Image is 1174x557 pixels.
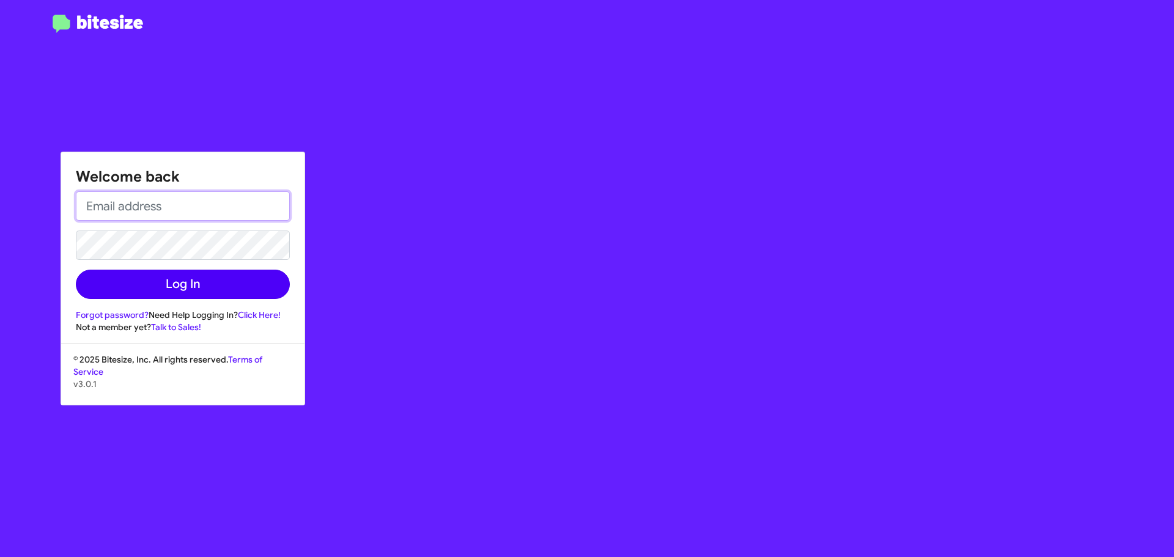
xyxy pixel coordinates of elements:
a: Talk to Sales! [151,322,201,333]
a: Click Here! [238,309,281,320]
input: Email address [76,191,290,221]
a: Forgot password? [76,309,149,320]
button: Log In [76,270,290,299]
div: © 2025 Bitesize, Inc. All rights reserved. [61,353,305,405]
div: Not a member yet? [76,321,290,333]
div: Need Help Logging In? [76,309,290,321]
p: v3.0.1 [73,378,292,390]
h1: Welcome back [76,167,290,186]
